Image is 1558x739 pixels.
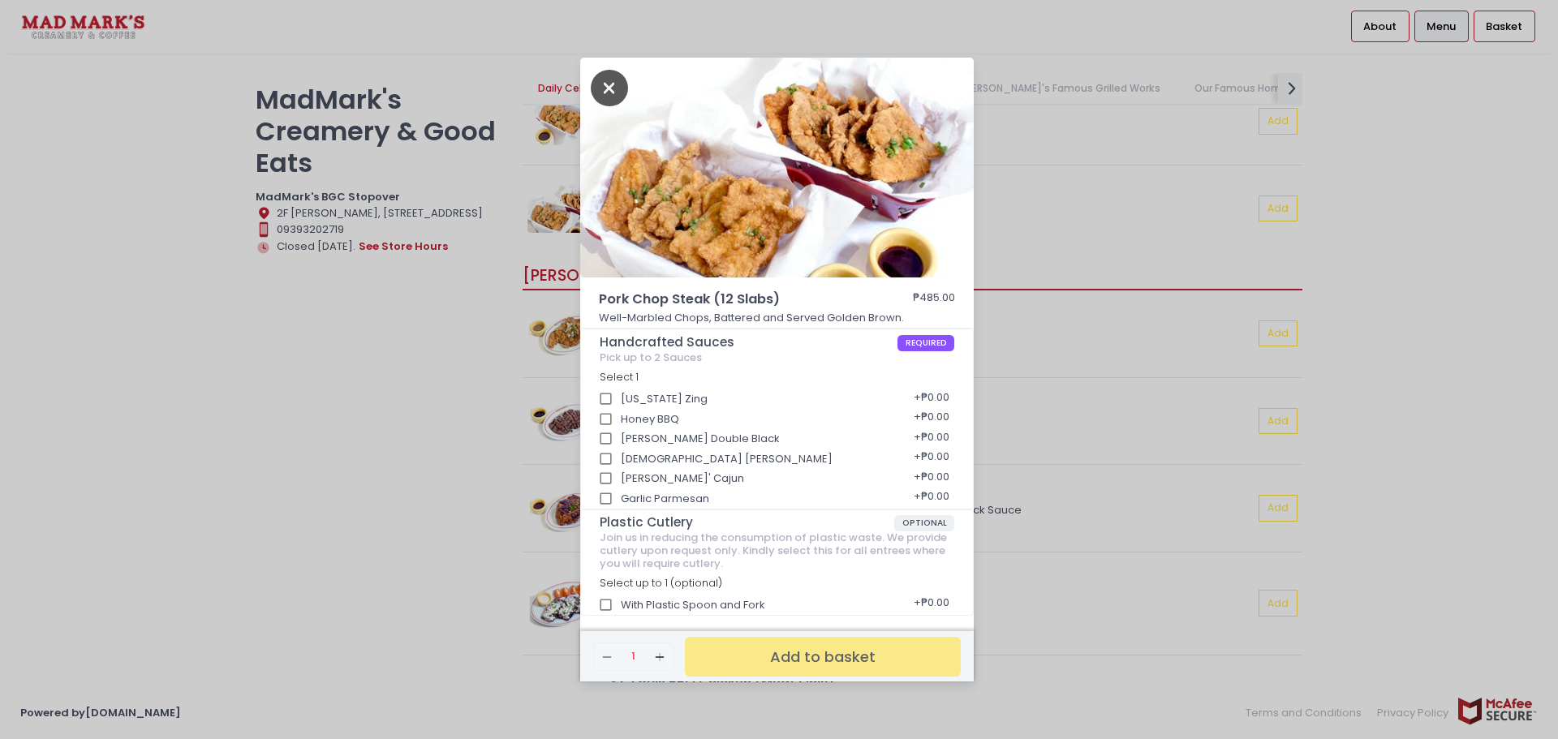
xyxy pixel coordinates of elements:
[600,335,897,350] span: Handcrafted Sauces
[908,463,954,494] div: + ₱0.00
[600,531,955,569] div: Join us in reducing the consumption of plastic waste. We provide cutlery upon request only. Kindl...
[600,576,722,590] span: Select up to 1 (optional)
[600,370,639,384] span: Select 1
[913,290,955,309] div: ₱485.00
[897,335,955,351] span: REQUIRED
[908,444,954,475] div: + ₱0.00
[580,58,974,278] img: Pork Chop Steak (12 Slabs)
[599,310,956,326] p: Well-Marbled Chops, Battered and Served Golden Brown.
[591,79,628,95] button: Close
[908,384,954,415] div: + ₱0.00
[685,637,961,677] button: Add to basket
[908,404,954,435] div: + ₱0.00
[908,483,954,514] div: + ₱0.00
[600,351,955,364] div: Pick up to 2 Sauces
[908,590,954,621] div: + ₱0.00
[599,290,867,309] span: Pork Chop Steak (12 Slabs)
[908,423,954,454] div: + ₱0.00
[600,515,894,530] span: Plastic Cutlery
[894,515,955,531] span: OPTIONAL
